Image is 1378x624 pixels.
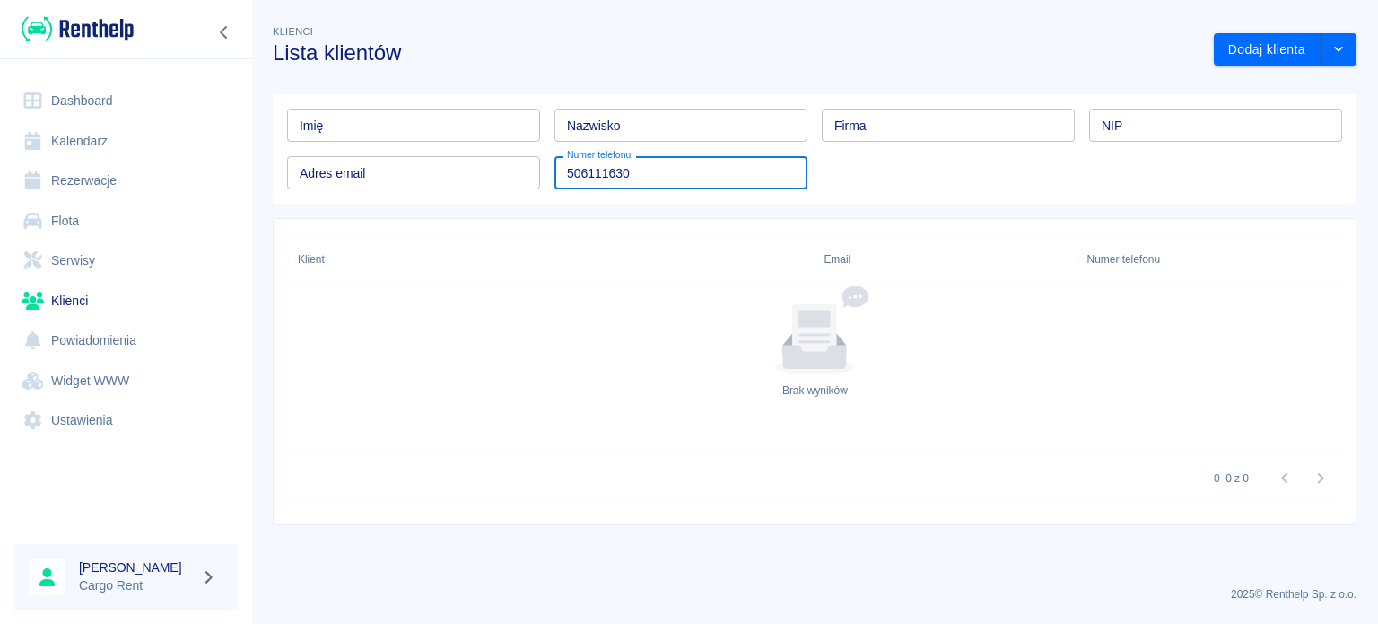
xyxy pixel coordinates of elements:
[273,26,313,37] span: Klienci
[273,586,1356,602] p: 2025 © Renthelp Sp. z o.o.
[1214,33,1321,66] button: Dodaj klienta
[14,201,238,242] a: Flota
[782,382,848,399] div: Brak wyników
[14,281,238,321] a: Klienci
[14,161,238,201] a: Rezerwacje
[1087,234,1160,285] div: Numer telefonu
[298,234,325,285] div: Klient
[567,148,631,162] label: Numer telefonu
[1078,234,1341,285] div: Numer telefonu
[79,576,194,595] p: Cargo Rent
[1321,33,1356,66] button: drop-down
[14,400,238,441] a: Ustawienia
[273,40,1199,66] h3: Lista klientów
[14,321,238,361] a: Powiadomienia
[815,234,1077,285] div: Email
[289,234,815,285] div: Klient
[22,14,134,44] img: Renthelp logo
[14,241,238,281] a: Serwisy
[14,14,134,44] a: Renthelp logo
[824,234,850,285] div: Email
[211,21,238,44] button: Zwiń nawigację
[14,121,238,162] a: Kalendarz
[14,361,238,401] a: Widget WWW
[14,81,238,121] a: Dashboard
[79,558,194,576] h6: [PERSON_NAME]
[1214,470,1249,487] p: 0–0 z 0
